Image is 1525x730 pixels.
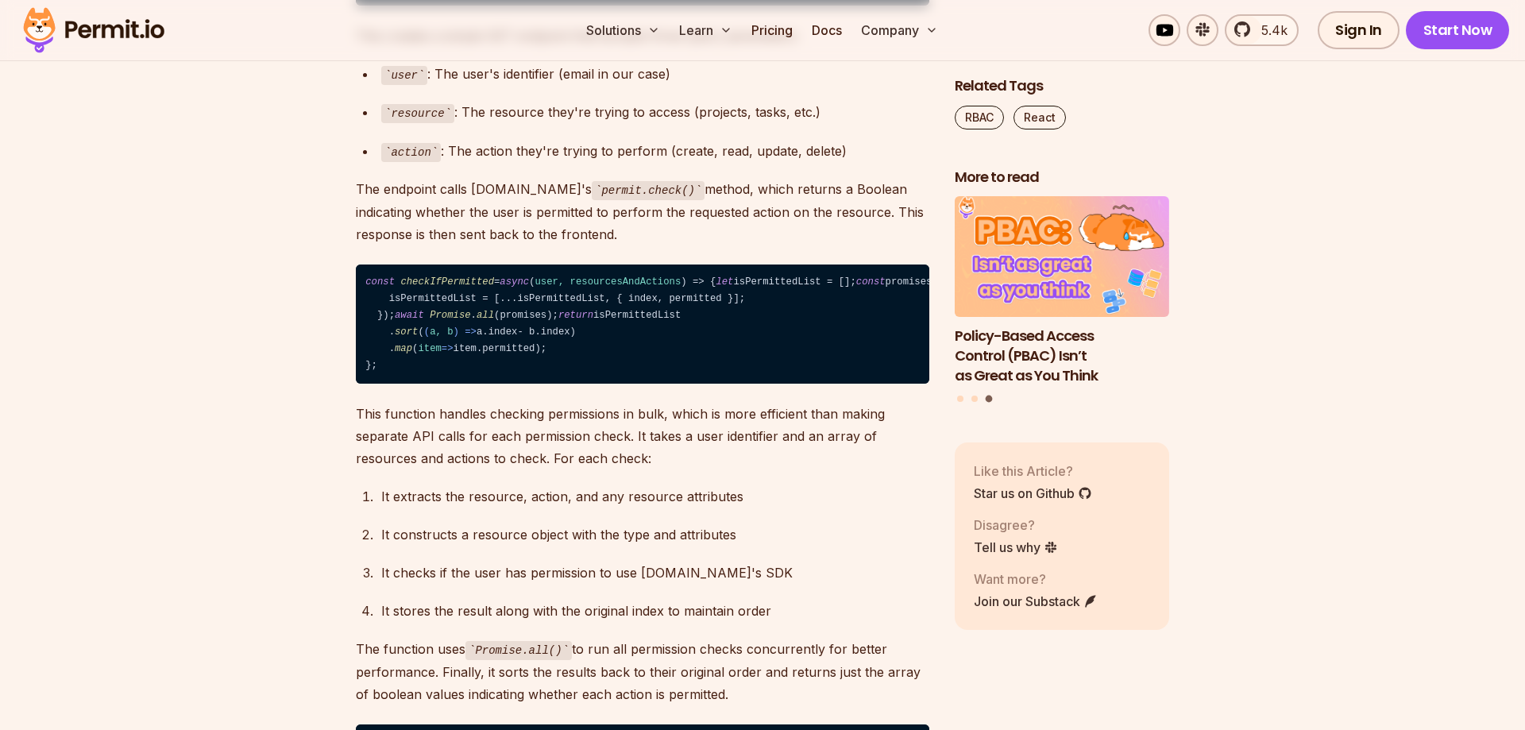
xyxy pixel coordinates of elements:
div: : The action they're trying to perform (create, read, update, delete) [381,140,929,163]
span: checkIfPermitted [400,276,494,288]
a: Star us on Github [974,484,1092,503]
p: Disagree? [974,516,1058,535]
div: It checks if the user has permission to use [DOMAIN_NAME]'s SDK [381,562,929,584]
span: => [418,343,453,354]
button: Go to slide 3 [985,396,992,403]
span: return [558,310,593,321]
div: It constructs a resource object with the type and attributes [381,523,929,546]
span: ( ) => [424,326,477,338]
h3: Policy-Based Access Control (PBAC) Isn’t as Great as You Think [955,326,1169,385]
code: action [381,143,441,162]
div: : The user's identifier (email in our case) [381,63,929,86]
code: user [381,66,427,85]
a: 5.4k [1225,14,1299,46]
a: Join our Substack [974,592,1098,611]
code: resource [381,104,454,123]
button: Go to slide 1 [957,396,963,402]
code: permit.check() [592,181,705,200]
a: Start Now [1406,11,1510,49]
p: The function uses to run all permission checks concurrently for better performance. Finally, it s... [356,638,929,705]
span: let [716,276,733,288]
div: It extracts the resource, action, and any resource attributes [381,485,929,508]
a: Pricing [745,14,799,46]
p: Like this Article? [974,462,1092,481]
p: This function handles checking permissions in bulk, which is more efficient than making separate ... [356,403,929,469]
span: const [365,276,395,288]
p: Want more? [974,570,1098,589]
img: Policy-Based Access Control (PBAC) Isn’t as Great as You Think [955,197,1169,318]
code: Promise.all() [465,641,572,660]
span: const [856,276,886,288]
span: async [500,276,529,288]
h2: More to read [955,168,1169,187]
li: 3 of 3 [955,197,1169,386]
span: sort [395,326,418,338]
button: Solutions [580,14,666,46]
span: map [395,343,412,354]
p: The endpoint calls [DOMAIN_NAME]'s method, which returns a Boolean indicating whether the user is... [356,178,929,245]
span: 5.4k [1252,21,1288,40]
span: await [395,310,424,321]
span: a, b [430,326,453,338]
a: Docs [805,14,848,46]
a: Tell us why [974,538,1058,557]
span: index [488,326,518,338]
span: permitted [482,343,535,354]
span: item [418,343,441,354]
button: Go to slide 2 [971,396,978,402]
a: Policy-Based Access Control (PBAC) Isn’t as Great as You ThinkPolicy-Based Access Control (PBAC) ... [955,197,1169,386]
button: Company [855,14,944,46]
span: all [477,310,494,321]
div: : The resource they're trying to access (projects, tasks, etc.) [381,101,929,124]
code: = ( ) => { isPermittedList = []; promises = resourcesAndActions. ( (resourceAndAction, index) => ... [356,265,929,384]
span: user, resourcesAndActions [535,276,681,288]
a: React [1013,106,1066,129]
img: Permit logo [16,3,172,57]
a: RBAC [955,106,1004,129]
a: Sign In [1318,11,1400,49]
div: Posts [955,197,1169,405]
span: index [541,326,570,338]
h2: Related Tags [955,76,1169,96]
button: Learn [673,14,739,46]
span: Promise [430,310,470,321]
div: It stores the result along with the original index to maintain order [381,600,929,622]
